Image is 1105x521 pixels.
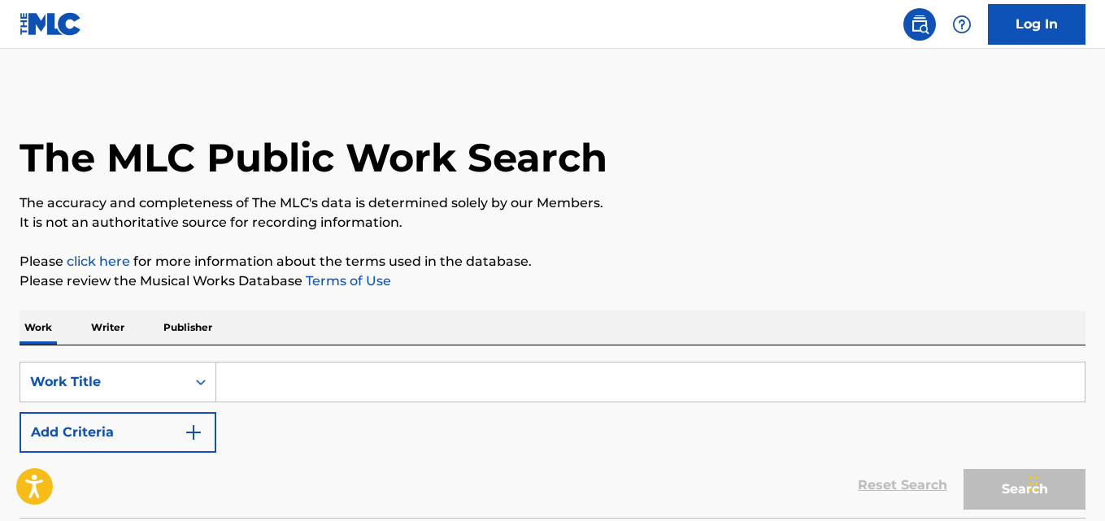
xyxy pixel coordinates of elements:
[1024,443,1105,521] iframe: Chat Widget
[302,273,391,289] a: Terms of Use
[86,310,129,345] p: Writer
[1029,459,1038,508] div: Drag
[903,8,936,41] a: Public Search
[910,15,929,34] img: search
[20,362,1085,518] form: Search Form
[988,4,1085,45] a: Log In
[184,423,203,442] img: 9d2ae6d4665cec9f34b9.svg
[946,8,978,41] div: Help
[67,254,130,269] a: click here
[20,12,82,36] img: MLC Logo
[952,15,972,34] img: help
[20,133,607,182] h1: The MLC Public Work Search
[30,372,176,392] div: Work Title
[20,252,1085,271] p: Please for more information about the terms used in the database.
[20,213,1085,232] p: It is not an authoritative source for recording information.
[20,310,57,345] p: Work
[20,412,216,453] button: Add Criteria
[159,310,217,345] p: Publisher
[20,193,1085,213] p: The accuracy and completeness of The MLC's data is determined solely by our Members.
[20,271,1085,291] p: Please review the Musical Works Database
